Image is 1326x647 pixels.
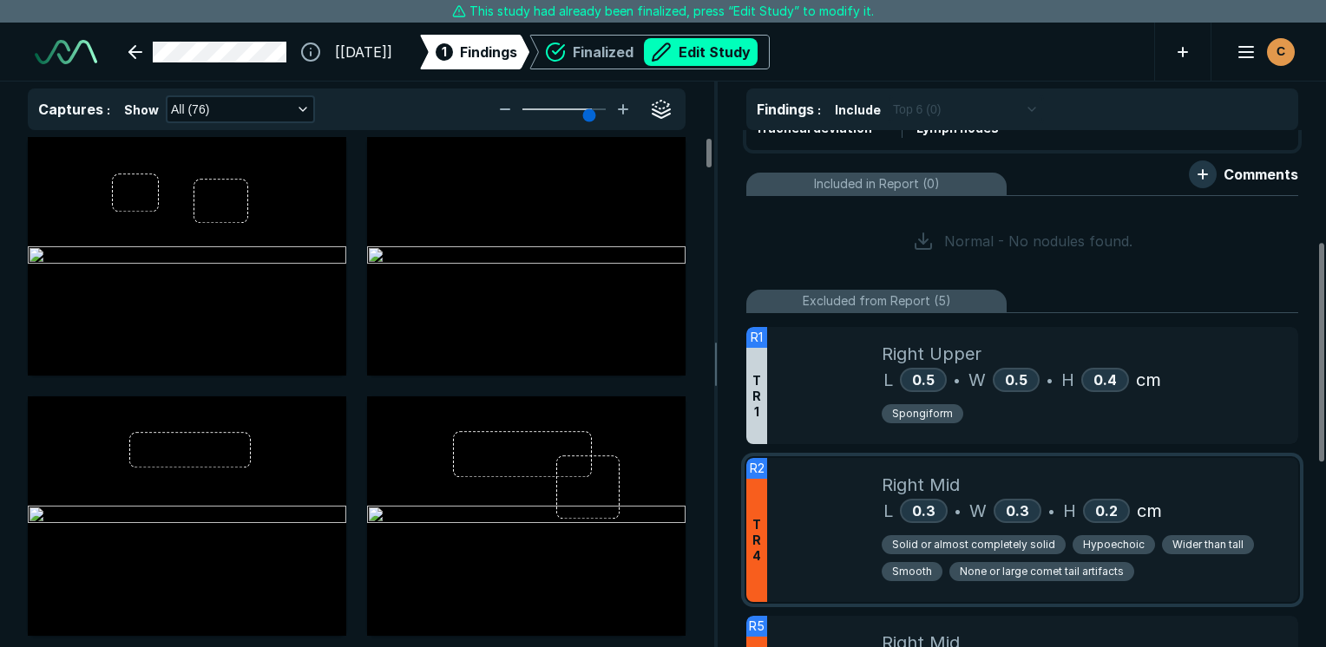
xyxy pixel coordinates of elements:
li: Excluded from Report (5) [746,290,1298,313]
span: [[DATE]] [335,42,392,62]
span: R2 [750,459,765,478]
span: R5 [749,617,765,636]
span: Right Mid [882,472,960,498]
a: See-Mode Logo [28,33,104,71]
img: e061c59a-a5e6-4922-a86a-100eab56587f [28,246,346,267]
span: W [969,498,987,524]
span: 0.5 [1005,371,1027,389]
button: Edit Study [644,38,758,66]
span: T R 1 [752,373,761,420]
span: • [1048,500,1054,521]
span: 1 [442,42,447,61]
span: 0.5 [912,371,935,389]
span: Excluded from Report (5) [803,291,951,310]
span: • [1047,369,1053,390]
div: 1Findings [420,35,529,69]
div: R1TR1Right UpperL0.5•W0.5•H0.4cmSpongiform [746,327,1298,444]
img: d7da7562-6c18-49d5-b521-a22cdd727bde [28,506,346,526]
span: cm [1137,498,1162,524]
div: Finalized [573,38,758,66]
img: See-Mode Logo [35,40,97,64]
div: FinalizedEdit Study [529,35,770,69]
span: Spongiform [892,406,953,422]
span: Included in Report (0) [814,174,940,193]
img: 52c32747-a553-47c8-a373-f9c04672930c [367,246,686,267]
span: • [955,500,961,521]
div: avatar-name [1267,38,1295,66]
span: cm [1136,367,1161,393]
span: None or large comet tail artifacts [960,564,1124,579]
span: 0.3 [912,502,935,520]
span: All (76) [171,100,209,119]
span: Comments [1224,164,1298,185]
span: This study had already been finalized, press “Edit Study” to modify it. [469,2,874,21]
span: : [817,102,821,117]
span: Smooth [892,564,932,579]
span: Wider than tall [1172,537,1244,552]
span: Findings [460,42,517,62]
span: Hypoechoic [1083,537,1145,552]
span: L [883,498,893,524]
span: Findings [757,101,814,118]
span: Include [835,101,881,119]
span: Right Upper [882,341,981,367]
span: 0.3 [1006,502,1029,520]
span: Normal - No nodules found. [944,231,1132,252]
span: Top 6 (0) [893,100,941,119]
span: H [1061,367,1074,393]
img: eba92780-82a9-41d1-b422-4f5e64b44054 [367,506,686,526]
span: H [1063,498,1076,524]
span: : [107,102,110,117]
span: • [954,369,960,390]
div: R2TR4Right MidL0.3•W0.3•H0.2cmSolid or almost completely solidHypoechoicWider than tallSmoothNone... [746,458,1298,602]
span: W [968,367,986,393]
span: 0.4 [1093,371,1117,389]
span: 0.2 [1095,502,1118,520]
button: avatar-name [1225,35,1298,69]
span: C [1277,42,1285,61]
span: T R 4 [752,517,761,564]
span: L [883,367,893,393]
span: Show [124,101,159,119]
span: Captures [38,101,103,118]
span: Solid or almost completely solid [892,537,1055,552]
span: R1 [751,328,763,347]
